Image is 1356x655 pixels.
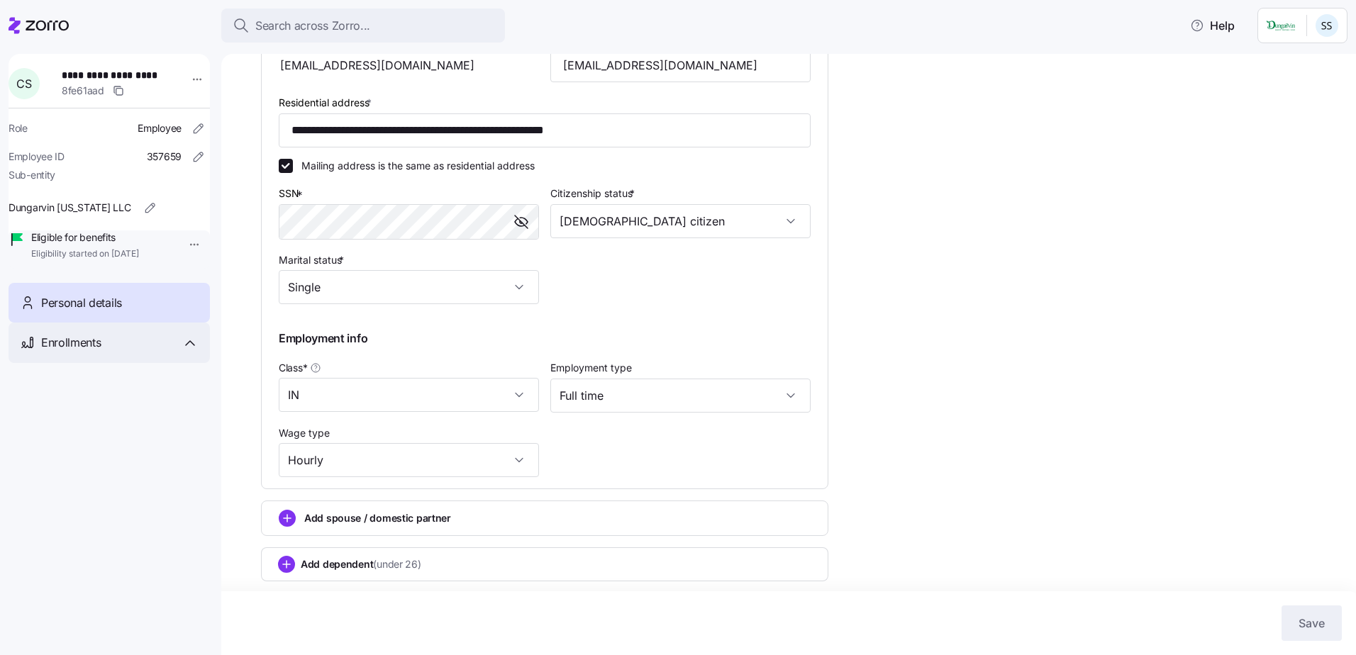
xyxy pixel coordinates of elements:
[16,78,31,89] span: C S
[279,186,306,201] label: SSN
[279,378,539,412] input: Class
[278,556,295,573] svg: add icon
[279,252,347,268] label: Marital status
[9,121,28,135] span: Role
[255,17,370,35] span: Search across Zorro...
[9,201,130,215] span: Dungarvin [US_STATE] LLC
[279,510,296,527] svg: add icon
[550,204,811,238] input: Select citizenship status
[41,294,122,312] span: Personal details
[1316,14,1338,37] img: b3a65cbeab486ed89755b86cd886e362
[279,95,374,111] label: Residential address
[1190,17,1235,34] span: Help
[279,425,330,441] label: Wage type
[550,379,811,413] input: Select employment type
[550,186,638,201] label: Citizenship status
[147,150,182,164] span: 357659
[279,443,539,477] input: Select wage type
[138,121,182,135] span: Employee
[550,360,632,376] label: Employment type
[31,248,139,260] span: Eligibility started on [DATE]
[1267,17,1295,34] img: Employer logo
[279,330,367,347] span: Employment info
[1179,11,1246,40] button: Help
[221,9,505,43] button: Search across Zorro...
[41,334,101,352] span: Enrollments
[304,511,451,525] span: Add spouse / domestic partner
[373,557,421,571] span: (under 26)
[279,270,539,304] input: Select marital status
[1299,615,1325,632] span: Save
[550,48,811,82] input: Email
[293,159,535,173] label: Mailing address is the same as residential address
[301,557,421,571] span: Add dependent
[31,230,139,245] span: Eligible for benefits
[62,84,104,98] span: 8fe61aad
[279,361,307,375] span: Class *
[9,150,65,164] span: Employee ID
[1282,605,1342,641] button: Save
[9,168,55,182] span: Sub-entity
